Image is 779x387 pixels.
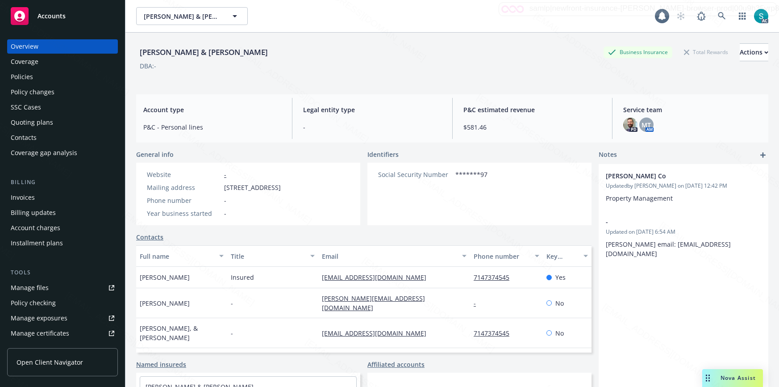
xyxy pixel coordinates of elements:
[606,240,731,258] span: [PERSON_NAME] email: [EMAIL_ADDRESS][DOMAIN_NAME]
[143,105,281,114] span: Account type
[623,105,761,114] span: Service team
[136,46,271,58] div: [PERSON_NAME] & [PERSON_NAME]
[604,46,672,58] div: Business Insurance
[7,281,118,295] a: Manage files
[7,130,118,145] a: Contacts
[758,150,768,160] a: add
[7,70,118,84] a: Policies
[721,374,756,382] span: Nova Assist
[136,150,174,159] span: General info
[147,183,221,192] div: Mailing address
[463,122,601,132] span: $581.46
[147,196,221,205] div: Phone number
[136,7,248,25] button: [PERSON_NAME] & [PERSON_NAME]
[318,245,470,267] button: Email
[224,170,226,179] a: -
[11,190,35,205] div: Invoices
[303,122,441,132] span: -
[378,170,452,179] div: Social Security Number
[322,329,433,337] a: [EMAIL_ADDRESS][DOMAIN_NAME]
[144,12,221,21] span: [PERSON_NAME] & [PERSON_NAME]
[303,105,441,114] span: Legal entity type
[463,105,601,114] span: P&C estimated revenue
[702,369,763,387] button: Nova Assist
[136,232,163,242] a: Contacts
[367,150,399,159] span: Identifiers
[555,273,566,282] span: Yes
[11,115,53,130] div: Quoting plans
[7,268,118,277] div: Tools
[740,44,768,61] div: Actions
[7,190,118,205] a: Invoices
[679,46,733,58] div: Total Rewards
[702,369,713,387] div: Drag to move
[37,13,66,20] span: Accounts
[672,7,690,25] a: Start snowing
[713,7,731,25] a: Search
[642,120,651,130] span: MT
[227,245,318,267] button: Title
[140,273,190,282] span: [PERSON_NAME]
[140,324,224,342] span: [PERSON_NAME], & [PERSON_NAME]
[11,130,37,145] div: Contacts
[7,221,118,235] a: Account charges
[11,70,33,84] div: Policies
[224,183,281,192] span: [STREET_ADDRESS]
[733,7,751,25] a: Switch app
[11,206,56,220] div: Billing updates
[11,146,77,160] div: Coverage gap analysis
[474,299,483,307] a: -
[7,4,118,29] a: Accounts
[11,281,49,295] div: Manage files
[136,245,227,267] button: Full name
[7,178,118,187] div: Billing
[555,328,564,338] span: No
[11,100,41,114] div: SSC Cases
[606,171,738,181] span: [PERSON_NAME] Co
[231,252,305,261] div: Title
[224,196,226,205] span: -
[11,296,56,310] div: Policy checking
[322,294,425,312] a: [PERSON_NAME][EMAIL_ADDRESS][DOMAIN_NAME]
[140,252,214,261] div: Full name
[224,209,226,218] span: -
[231,299,233,308] span: -
[140,299,190,308] span: [PERSON_NAME]
[231,328,233,338] span: -
[599,164,768,210] div: [PERSON_NAME] CoUpdatedby [PERSON_NAME] on [DATE] 12:42 PMProperty Management
[546,252,578,261] div: Key contact
[692,7,710,25] a: Report a Bug
[7,39,118,54] a: Overview
[740,43,768,61] button: Actions
[474,252,529,261] div: Phone number
[140,61,156,71] div: DBA: -
[606,228,761,236] span: Updated on [DATE] 6:54 AM
[11,55,38,69] div: Coverage
[543,245,592,267] button: Key contact
[7,206,118,220] a: Billing updates
[606,217,738,227] span: -
[7,146,118,160] a: Coverage gap analysis
[599,210,768,265] div: -Updated on [DATE] 6:54 AM[PERSON_NAME] email: [EMAIL_ADDRESS][DOMAIN_NAME]
[322,273,433,282] a: [EMAIL_ADDRESS][DOMAIN_NAME]
[136,360,186,369] a: Named insureds
[7,55,118,69] a: Coverage
[11,221,60,235] div: Account charges
[7,311,118,325] a: Manage exposures
[606,182,761,190] span: Updated by [PERSON_NAME] on [DATE] 12:42 PM
[17,358,83,367] span: Open Client Navigator
[7,85,118,99] a: Policy changes
[11,39,38,54] div: Overview
[599,150,617,160] span: Notes
[147,209,221,218] div: Year business started
[143,122,281,132] span: P&C - Personal lines
[606,194,673,202] span: Property Management
[470,245,543,267] button: Phone number
[11,311,67,325] div: Manage exposures
[11,326,69,341] div: Manage certificates
[231,273,254,282] span: Insured
[474,273,517,282] a: 7147374545
[11,85,54,99] div: Policy changes
[367,360,425,369] a: Affiliated accounts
